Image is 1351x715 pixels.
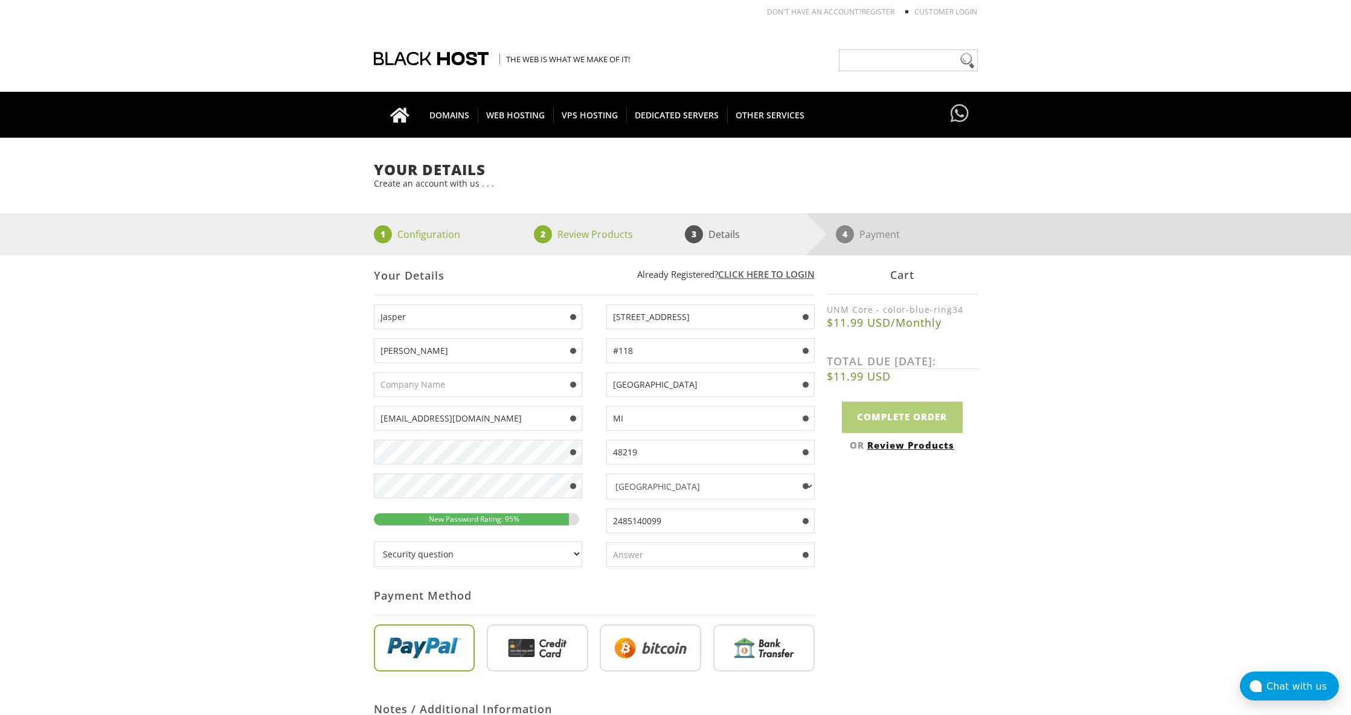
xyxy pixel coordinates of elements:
[421,107,478,123] span: DOMAINS
[839,50,978,71] input: Need help?
[606,406,815,431] input: State/Region
[626,92,728,138] a: DEDICATED SERVERS
[374,225,392,243] span: 1
[827,369,978,383] b: $11.99 USD
[685,225,703,243] span: 3
[606,372,815,397] input: City
[487,624,588,672] img: Credit%20Card.png
[718,268,815,280] a: Click here to login
[374,178,978,189] p: Create an account with us . . .
[1240,672,1339,701] button: Chat with us
[374,406,582,431] input: Email Address
[606,440,815,464] input: Zip Code
[1266,681,1339,692] div: Chat with us
[708,225,740,243] p: Details
[626,107,728,123] span: DEDICATED SERVERS
[374,372,582,397] input: Company Name
[421,92,478,138] a: DOMAINS
[553,92,627,138] a: VPS HOSTING
[606,542,815,567] input: Answer
[478,92,554,138] a: WEB HOSTING
[827,315,978,330] b: $11.99 USD/Monthly
[727,92,813,138] a: OTHER SERVICES
[374,268,815,280] p: Already Registered?
[727,107,813,123] span: OTHER SERVICES
[606,338,815,363] input: Address 2
[862,7,894,17] a: REGISTER
[374,338,582,363] input: Last Name
[827,354,978,369] label: TOTAL DUE [DATE]:
[423,514,519,524] span: New Password Rating: 95%
[914,7,977,17] a: Customer Login
[478,107,554,123] span: WEB HOSTING
[499,54,630,65] span: The Web is what we make of it!
[374,576,815,615] div: Payment Method
[827,304,978,315] label: UNM Core - color-blue-ring34
[842,402,963,432] input: Complete Order
[557,225,633,243] p: Review Products
[948,92,972,136] a: Have questions?
[600,624,701,672] img: Bitcoin.png
[713,624,815,672] img: Bank%20Transfer.png
[749,7,894,17] li: Don't have an account?
[553,107,627,123] span: VPS HOSTING
[606,304,815,329] input: Address 1
[859,225,900,243] p: Payment
[827,255,978,295] div: Cart
[374,624,475,672] img: PayPal.png
[374,256,815,295] div: Your Details
[397,225,460,243] p: Configuration
[534,225,552,243] span: 2
[867,439,954,451] a: Review Products
[827,439,978,451] div: OR
[374,162,978,178] h1: Your Details
[606,508,815,533] input: Phone Number
[374,304,582,329] input: First Name
[836,225,854,243] span: 4
[378,92,422,138] a: Go to homepage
